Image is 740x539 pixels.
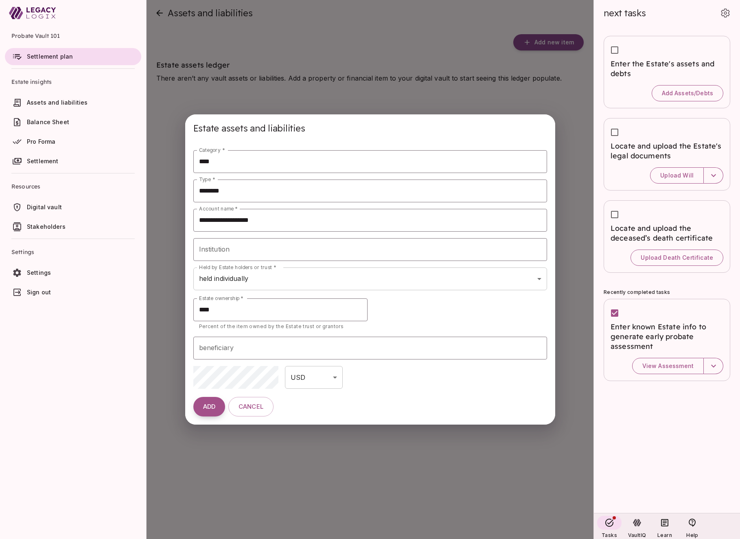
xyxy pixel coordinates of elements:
[602,532,617,538] span: Tasks
[27,204,62,210] span: Digital vault
[27,118,69,125] span: Balance Sheet
[27,289,51,296] span: Sign out
[193,123,305,134] span: Estate assets and liabilities
[199,274,249,283] span: held individually
[199,264,276,271] label: Held by Estate holders or trust *
[686,532,698,538] span: Help
[11,72,135,92] span: Estate insights
[642,362,694,370] span: View Assessment
[662,90,713,97] span: Add Assets/Debts
[228,397,274,416] button: Cancel
[11,177,135,196] span: Resources
[604,289,670,295] span: Recently completed tasks
[611,322,723,351] span: Enter known Estate info to generate early probate assessment
[193,397,225,416] button: ADD
[199,147,225,153] label: Category *
[641,254,713,261] span: Upload Death Certificate
[11,26,135,46] span: Probate Vault 101
[239,403,263,411] span: Cancel
[611,141,723,161] span: Locate and upload the Estate's legal documents
[199,176,215,183] label: Type *
[27,99,88,106] span: Assets and liabilities
[285,366,343,389] div: USD
[628,532,646,538] span: VaultIQ
[27,269,51,276] span: Settings
[203,403,215,411] span: ADD
[27,138,55,145] span: Pro Forma
[657,532,672,538] span: Learn
[660,172,694,179] span: Upload Will
[11,242,135,262] span: Settings
[199,295,243,302] label: Estate ownership
[27,223,66,230] span: Stakeholders
[27,53,73,60] span: Settlement plan
[604,7,646,19] span: next tasks
[27,158,59,164] span: Settlement
[199,205,238,212] label: Account name
[611,223,723,243] span: Locate and upload the deceased’s death certificate
[611,59,723,79] span: Enter the Estate's assets and debts
[199,323,344,329] span: Percent of the item owned by the Estate trust or grantors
